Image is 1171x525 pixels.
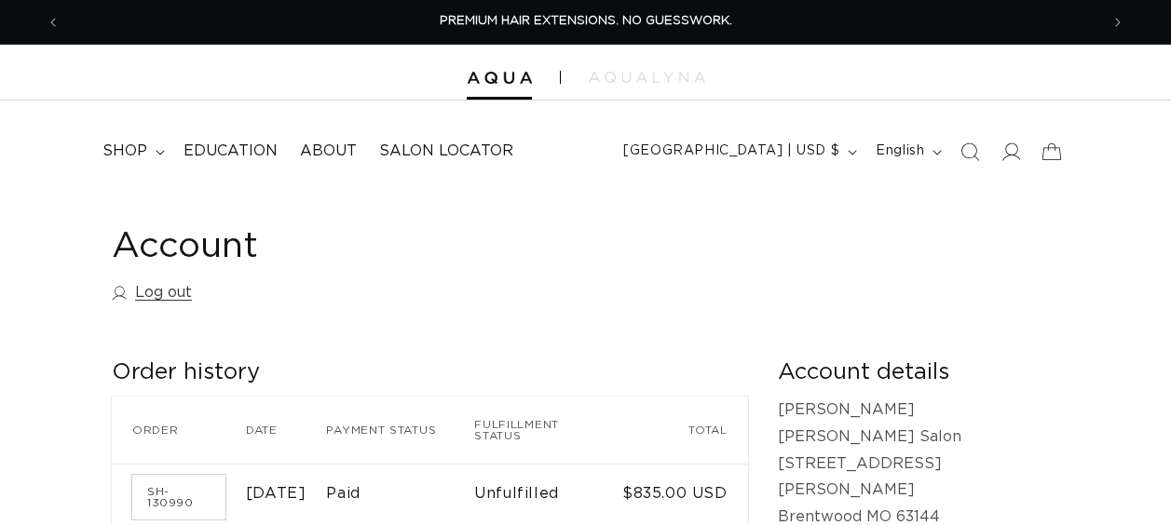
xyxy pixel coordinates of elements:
span: Education [184,141,278,161]
time: [DATE] [246,486,306,501]
th: Date [246,397,327,464]
a: Log out [112,279,192,306]
th: Order [112,397,246,464]
span: English [876,141,924,161]
a: Order number SH-130990 [132,475,225,519]
span: shop [102,141,147,161]
span: Salon Locator [379,141,513,161]
span: About [300,141,357,161]
img: aqualyna.com [589,72,705,83]
summary: Search [949,131,990,172]
summary: shop [91,130,172,172]
button: Next announcement [1097,5,1138,40]
img: Aqua Hair Extensions [467,72,532,85]
h2: Account details [778,358,1059,387]
button: [GEOGRAPHIC_DATA] | USD $ [612,134,865,169]
a: Salon Locator [368,130,524,172]
th: Fulfillment status [474,397,619,464]
a: About [289,130,368,172]
h2: Order history [112,358,748,387]
button: Previous announcement [33,5,74,40]
h1: Account [112,224,1059,270]
button: English [865,134,949,169]
th: Payment status [326,397,474,464]
span: [GEOGRAPHIC_DATA] | USD $ [623,141,839,161]
span: PREMIUM HAIR EXTENSIONS. NO GUESSWORK. [440,15,732,27]
th: Total [619,397,748,464]
a: Education [172,130,289,172]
